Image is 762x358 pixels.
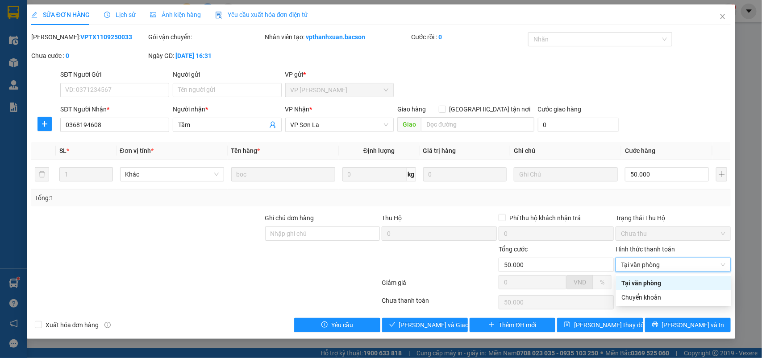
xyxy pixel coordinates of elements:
b: 0 [66,52,69,59]
div: Người gửi [173,70,282,79]
span: Giao [397,117,421,132]
div: VP gửi [285,70,394,79]
label: Ghi chú đơn hàng [265,214,314,222]
span: kg [407,167,416,181]
span: SỬA ĐƠN HÀNG [31,11,90,18]
span: % [600,279,604,286]
span: picture [150,12,156,18]
button: printer[PERSON_NAME] và In [645,318,731,332]
input: 0 [423,167,507,181]
button: exclamation-circleYêu cầu [294,318,380,332]
label: Cước giao hàng [538,106,582,113]
span: exclamation-circle [321,321,328,329]
span: Thu Hộ [382,214,402,222]
div: Chưa cước : [31,51,146,61]
span: Phí thu hộ khách nhận trả [506,213,584,223]
button: plusThêm ĐH mới [470,318,555,332]
span: printer [652,321,658,329]
b: 0 [438,33,442,41]
div: Trạng thái Thu Hộ [616,213,731,223]
span: [GEOGRAPHIC_DATA] tận nơi [446,104,534,114]
span: VP Nhận [285,106,310,113]
img: icon [215,12,222,19]
span: Chưa thu [621,227,725,240]
span: Cước hàng [625,147,655,154]
input: Ghi chú đơn hàng [265,226,380,241]
span: VND [574,279,586,286]
span: Thêm ĐH mới [499,320,536,330]
div: Người nhận [173,104,282,114]
div: SĐT Người Nhận [60,104,169,114]
div: Cước rồi : [411,32,526,42]
div: Nhân viên tạo: [265,32,409,42]
span: Tại văn phòng [621,258,725,272]
div: Giảm giá [381,278,498,293]
button: plus [37,117,52,131]
span: VP Thanh Xuân [291,83,389,97]
b: vpthanhxuan.bacson [306,33,366,41]
span: check [389,321,396,329]
span: info-circle [104,322,111,328]
span: VP Sơn La [291,118,389,132]
div: Tổng: 1 [35,193,295,203]
span: Yêu cầu xuất hóa đơn điện tử [215,11,308,18]
b: [DATE] 16:31 [175,52,212,59]
input: Cước giao hàng [538,118,619,132]
span: [PERSON_NAME] và In [662,320,725,330]
span: save [564,321,570,329]
span: Khác [125,168,219,181]
span: [PERSON_NAME] và Giao hàng [399,320,485,330]
span: close [719,13,726,20]
button: delete [35,167,49,181]
button: Close [710,4,735,29]
span: clock-circle [104,12,110,18]
span: plus [38,120,51,128]
span: Ảnh kiện hàng [150,11,201,18]
label: Hình thức thanh toán [616,246,675,253]
div: Ngày GD: [148,51,263,61]
b: VPTX1109250033 [80,33,132,41]
div: Chưa thanh toán [381,296,498,311]
span: edit [31,12,37,18]
div: [PERSON_NAME]: [31,32,146,42]
span: plus [489,321,495,329]
input: VD: Bàn, Ghế [231,167,335,181]
span: Giá trị hàng [423,147,456,154]
button: check[PERSON_NAME] và Giao hàng [382,318,468,332]
input: Ghi Chú [514,167,618,181]
th: Ghi chú [510,142,621,160]
span: Giao hàng [397,106,426,113]
span: Lịch sử [104,11,136,18]
span: Đơn vị tính [120,147,154,154]
span: user-add [269,121,276,128]
span: [PERSON_NAME] thay đổi [574,320,645,330]
button: plus [716,167,727,181]
span: Xuất hóa đơn hàng [42,320,103,330]
div: SĐT Người Gửi [60,70,169,79]
span: SL [59,147,67,154]
span: Tổng cước [499,246,528,253]
div: Gói vận chuyển: [148,32,263,42]
span: Định lượng [363,147,395,154]
span: Yêu cầu [331,320,353,330]
button: save[PERSON_NAME] thay đổi [557,318,643,332]
span: Tên hàng [231,147,260,154]
input: Dọc đường [421,117,534,132]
